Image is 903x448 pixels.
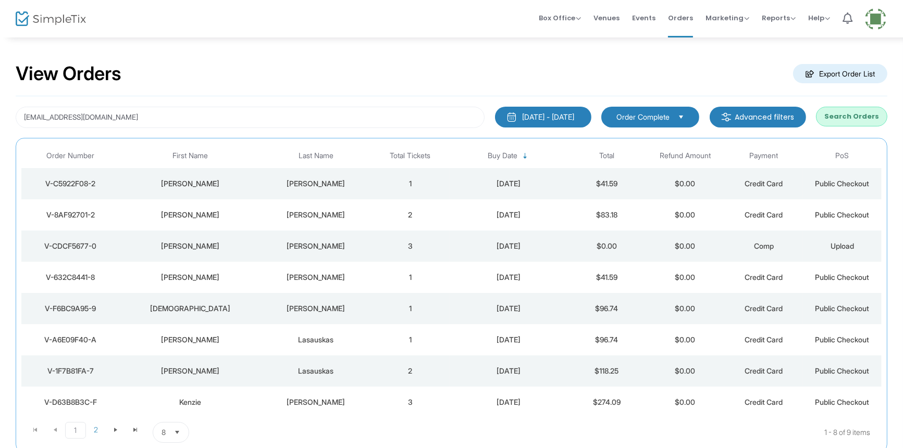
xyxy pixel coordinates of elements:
[371,199,450,231] td: 2
[172,151,208,160] span: First Name
[646,144,725,168] th: Refund Amount
[122,241,258,251] div: Christopher
[815,335,870,344] span: Public Checkout
[816,107,887,126] button: Search Orders
[65,422,86,439] span: Page 1
[521,152,529,160] span: Sortable
[299,151,333,160] span: Last Name
[745,304,783,313] span: Credit Card
[21,144,882,418] div: Data table
[16,107,485,128] input: Search by name, email, phone, order number, ip address, or last 4 digits of card
[24,366,117,376] div: V-1F7B81FA-7
[567,387,646,418] td: $274.09
[616,112,670,122] span: Order Complete
[452,366,565,376] div: 8/29/2025
[264,335,368,345] div: Lasauskas
[452,178,565,189] div: 9/14/2025
[815,304,870,313] span: Public Checkout
[754,241,774,250] span: Comp
[452,210,565,220] div: 9/14/2025
[567,199,646,231] td: $83.18
[836,151,849,160] span: PoS
[567,355,646,387] td: $118.25
[567,324,646,355] td: $96.74
[46,151,94,160] span: Order Number
[646,387,725,418] td: $0.00
[264,210,368,220] div: Vilcinskas
[632,5,655,31] span: Events
[593,5,620,31] span: Venues
[815,179,870,188] span: Public Checkout
[24,303,117,314] div: V-F6BC9A95-9
[170,423,184,442] button: Select
[646,355,725,387] td: $0.00
[567,231,646,262] td: $0.00
[567,293,646,324] td: $96.74
[24,241,117,251] div: V-CDCF5677-0
[745,179,783,188] span: Credit Card
[452,335,565,345] div: 8/29/2025
[122,397,258,407] div: Kenzie
[567,168,646,199] td: $41.59
[122,210,258,220] div: Timothy
[646,324,725,355] td: $0.00
[371,144,450,168] th: Total Tickets
[793,64,887,83] m-button: Export Order List
[815,210,870,219] span: Public Checkout
[815,273,870,281] span: Public Checkout
[24,397,117,407] div: V-D63B8B3C-F
[371,293,450,324] td: 1
[674,111,688,123] button: Select
[371,168,450,199] td: 1
[24,272,117,283] div: V-632C8441-8
[808,13,830,23] span: Help
[293,422,870,443] kendo-pager-info: 1 - 8 of 9 items
[452,272,565,283] div: 9/7/2025
[122,178,258,189] div: Timothy
[646,262,725,293] td: $0.00
[745,366,783,375] span: Credit Card
[106,422,126,438] span: Go to the next page
[506,112,517,122] img: monthly
[264,303,368,314] div: Sakalauskas
[745,398,783,406] span: Credit Card
[162,427,166,438] span: 8
[721,112,732,122] img: filter
[745,335,783,344] span: Credit Card
[371,355,450,387] td: 2
[646,168,725,199] td: $0.00
[831,241,854,250] span: Upload
[452,397,565,407] div: 7/24/2025
[264,241,368,251] div: Williams
[706,13,749,23] span: Marketing
[646,199,725,231] td: $0.00
[815,366,870,375] span: Public Checkout
[86,422,106,438] span: Page 2
[122,272,258,283] div: Sue
[522,112,574,122] div: [DATE] - [DATE]
[16,62,121,85] h2: View Orders
[371,387,450,418] td: 3
[745,273,783,281] span: Credit Card
[112,426,120,434] span: Go to the next page
[371,262,450,293] td: 1
[567,262,646,293] td: $41.59
[24,335,117,345] div: V-A6E09F40-A
[122,303,258,314] div: Christi
[452,303,565,314] div: 9/4/2025
[24,210,117,220] div: V-8AF92701-2
[567,144,646,168] th: Total
[371,231,450,262] td: 3
[762,13,796,23] span: Reports
[122,335,258,345] div: Anna
[131,426,140,434] span: Go to the last page
[122,366,258,376] div: Josh
[495,107,591,127] button: [DATE] - [DATE]
[452,241,565,251] div: 9/12/2025
[24,178,117,189] div: V-C5922F08-2
[646,231,725,262] td: $0.00
[749,151,778,160] span: Payment
[264,366,368,376] div: Lasauskas
[264,272,368,283] div: Nichols
[668,5,693,31] span: Orders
